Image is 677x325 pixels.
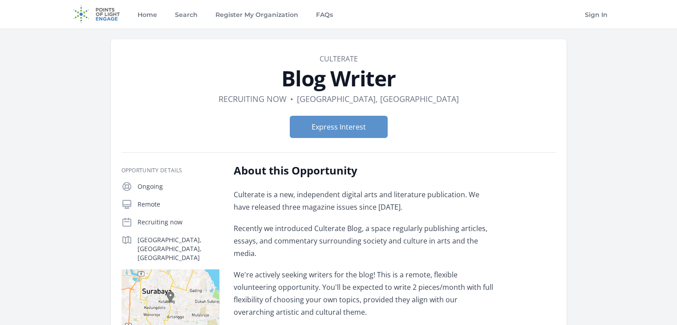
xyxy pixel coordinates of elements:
p: Recruiting now [138,218,219,227]
p: Recently we introduced Culterate Blog, a space regularly publishing articles, essays, and comment... [234,222,494,260]
button: Express Interest [290,116,388,138]
p: Remote [138,200,219,209]
p: Ongoing [138,182,219,191]
div: • [290,93,293,105]
h2: About this Opportunity [234,163,494,178]
h3: Opportunity Details [122,167,219,174]
p: We're actively seeking writers for the blog! This is a remote, flexible volunteering opportunity.... [234,268,494,318]
dd: [GEOGRAPHIC_DATA], [GEOGRAPHIC_DATA] [297,93,459,105]
dd: Recruiting now [219,93,287,105]
p: [GEOGRAPHIC_DATA], [GEOGRAPHIC_DATA], [GEOGRAPHIC_DATA] [138,236,219,262]
a: Culterate [320,54,358,64]
h1: Blog Writer [122,68,556,89]
p: Culterate is a new, independent digital arts and literature publication. We have released three m... [234,188,494,213]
